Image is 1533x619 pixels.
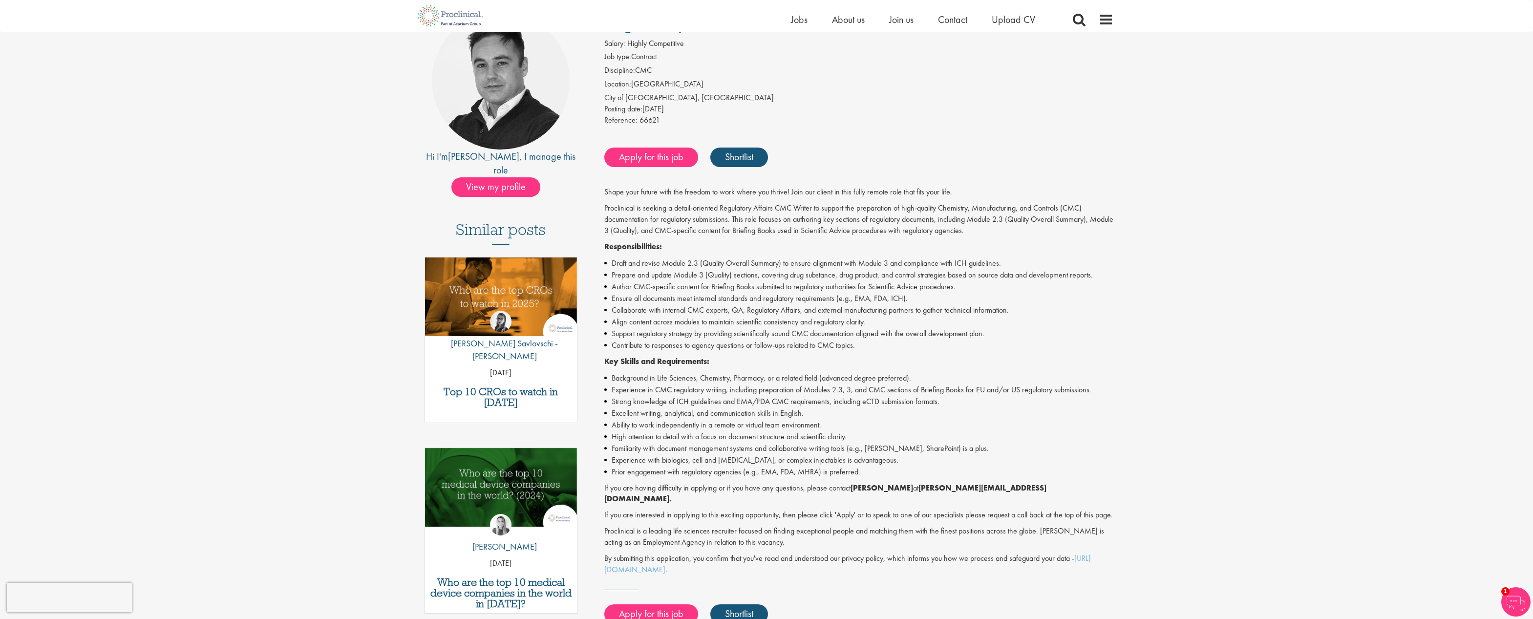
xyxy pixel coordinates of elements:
label: Salary: [604,38,625,49]
h3: Similar posts [456,221,546,245]
li: Author CMC-specific content for Briefing Books submitted to regulatory authorities for Scientific... [604,281,1114,293]
li: CMC [604,65,1114,79]
a: Theodora Savlovschi - Wicks [PERSON_NAME] Savlovschi - [PERSON_NAME] [425,311,577,367]
li: Strong knowledge of ICH guidelines and EMA/FDA CMC requirements, including eCTD submission formats. [604,396,1114,407]
a: Apply for this job [604,148,698,167]
span: View my profile [451,177,540,197]
div: [DATE] [604,104,1114,115]
a: About us [832,13,865,26]
iframe: reCAPTCHA [7,583,132,612]
div: Job description [604,187,1114,575]
li: Experience in CMC regulatory writing, including preparation of Modules 2.3, 3, and CMC sections o... [604,384,1114,396]
span: Highly Competitive [627,38,684,48]
strong: Key Skills and Requirements: [604,356,709,366]
p: By submitting this application, you confirm that you've read and understood our privacy policy, w... [604,553,1114,576]
li: Background in Life Sciences, Chemistry, Pharmacy, or a related field (advanced degree preferred). [604,372,1114,384]
li: Familiarity with document management systems and collaborative writing tools (e.g., [PERSON_NAME]... [604,443,1114,454]
li: Align content across modules to maintain scientific consistency and regulatory clarity. [604,316,1114,328]
p: [PERSON_NAME] [465,540,537,553]
img: Theodora Savlovschi - Wicks [490,311,511,332]
li: Experience with biologics, cell and [MEDICAL_DATA], or complex injectables is advantageous. [604,454,1114,466]
p: If you are having difficulty in applying or if you have any questions, please contact at [604,483,1114,505]
a: [URL][DOMAIN_NAME] [604,553,1091,575]
li: Support regulatory strategy by providing scientifically sound CMC documentation aligned with the ... [604,328,1114,340]
img: Top 10 CROs 2025 | Proclinical [425,257,577,336]
li: Ability to work independently in a remote or virtual team environment. [604,419,1114,431]
label: Location: [604,79,631,90]
li: Prepare and update Module 3 (Quality) sections, covering drug substance, drug product, and contro... [604,269,1114,281]
div: Hi I'm , I manage this role [420,149,582,177]
img: Chatbot [1501,587,1531,617]
p: Proclinical is seeking a detail-oriented Regulatory Affairs CMC Writer to support the preparation... [604,203,1114,236]
a: View my profile [451,179,550,192]
label: Reference: [604,115,638,126]
a: Link to a post [425,448,577,534]
a: Hannah Burke [PERSON_NAME] [465,514,537,558]
li: Collaborate with internal CMC experts, QA, Regulatory Affairs, and external manufacturing partner... [604,304,1114,316]
p: [DATE] [425,558,577,569]
span: 66621 [639,115,660,125]
p: Shape your future with the freedom to work where you thrive! Join our client in this fully remote... [604,187,1114,198]
p: [PERSON_NAME] Savlovschi - [PERSON_NAME] [425,337,577,362]
li: Contract [604,51,1114,65]
a: Upload CV [992,13,1035,26]
label: Job type: [604,51,631,63]
a: Link to a post [425,257,577,344]
li: Contribute to responses to agency questions or follow-ups related to CMC topics. [604,340,1114,351]
strong: Responsibilities: [604,241,662,252]
p: [DATE] [425,367,577,379]
p: If you are interested in applying to this exciting opportunity, then please click 'Apply' or to s... [604,510,1114,521]
a: Shortlist [710,148,768,167]
strong: [PERSON_NAME] [851,483,913,493]
img: Top 10 Medical Device Companies 2024 [425,448,577,527]
span: Posting date: [604,104,642,114]
img: imeage of recruiter Peter Duvall [432,12,570,149]
li: Ensure all documents meet internal standards and regulatory requirements (e.g., EMA, FDA, ICH). [604,293,1114,304]
li: High attention to detail with a focus on document structure and scientific clarity. [604,431,1114,443]
label: Discipline: [604,65,635,76]
a: Join us [889,13,914,26]
span: 1 [1501,587,1510,596]
a: Who are the top 10 medical device companies in the world in [DATE]? [430,577,572,609]
img: Hannah Burke [490,514,511,535]
strong: [PERSON_NAME][EMAIL_ADDRESS][DOMAIN_NAME]. [604,483,1046,504]
a: [PERSON_NAME] [448,150,519,163]
a: Jobs [791,13,808,26]
div: City of [GEOGRAPHIC_DATA], [GEOGRAPHIC_DATA] [604,92,1114,104]
p: Proclinical is a leading life sciences recruiter focused on finding exceptional people and matchi... [604,526,1114,548]
a: Top 10 CROs to watch in [DATE] [430,386,572,408]
li: [GEOGRAPHIC_DATA] [604,79,1114,92]
li: Prior engagement with regulatory agencies (e.g., EMA, FDA, MHRA) is preferred. [604,466,1114,478]
li: Excellent writing, analytical, and communication skills in English. [604,407,1114,419]
li: Draft and revise Module 2.3 (Quality Overall Summary) to ensure alignment with Module 3 and compl... [604,257,1114,269]
a: Contact [938,13,967,26]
